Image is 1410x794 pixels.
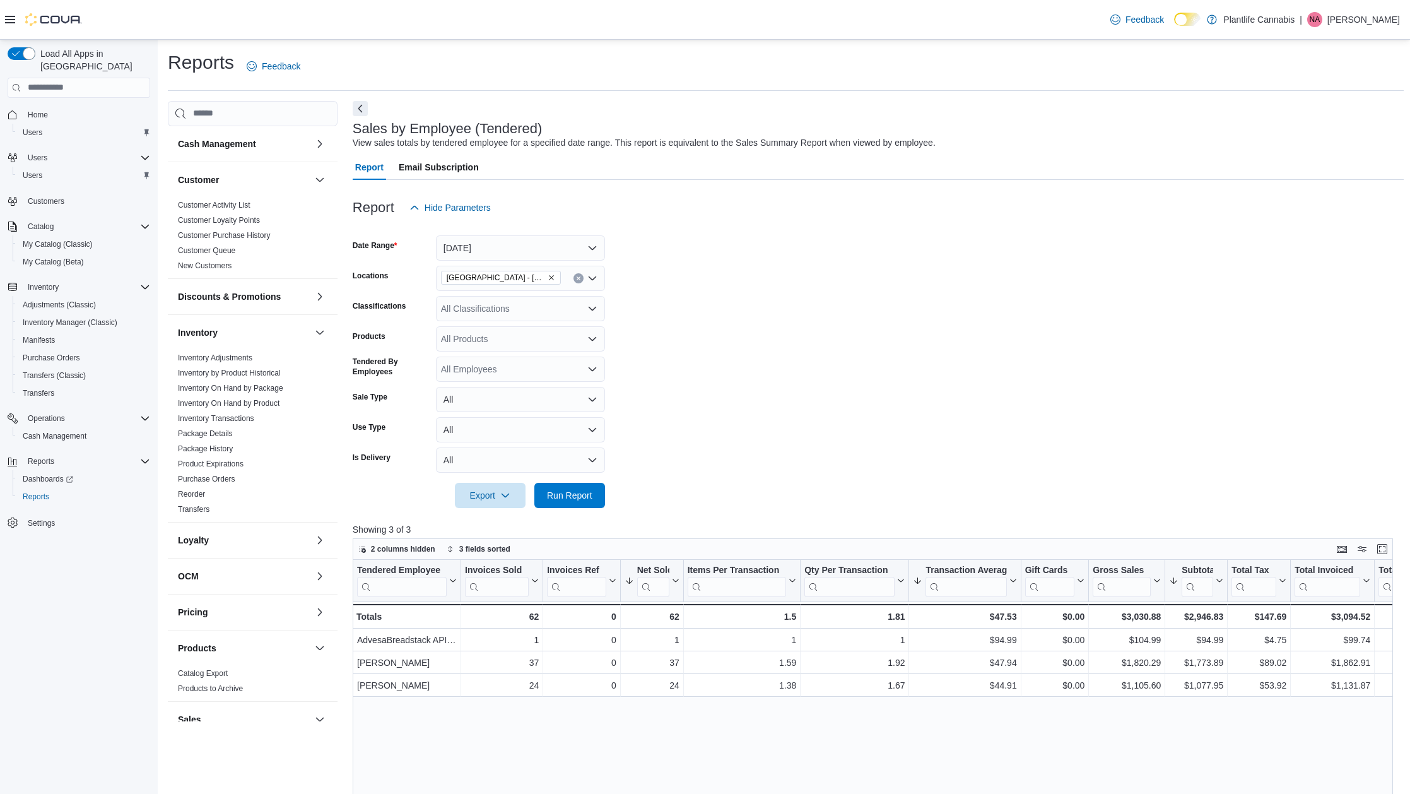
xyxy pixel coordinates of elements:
div: Invoices Sold [465,564,529,596]
a: Dashboards [18,471,78,487]
span: 2 columns hidden [371,544,435,554]
span: Inventory Adjustments [178,353,252,363]
div: Products [168,666,338,701]
div: Tendered Employee [357,564,447,576]
span: My Catalog (Classic) [18,237,150,252]
button: Manifests [13,331,155,349]
div: $99.74 [1295,632,1370,648]
span: Customer Purchase History [178,230,271,240]
span: Customer Activity List [178,200,250,210]
span: Export [462,483,518,508]
label: Tendered By Employees [353,357,431,377]
div: $44.91 [913,678,1016,693]
a: Inventory Manager (Classic) [18,315,122,330]
button: Inventory [23,280,64,295]
div: Items Per Transaction [687,564,786,576]
div: $89.02 [1231,655,1286,670]
a: My Catalog (Beta) [18,254,89,270]
h3: Loyalty [178,534,209,547]
button: Total Tax [1231,564,1286,596]
div: $1,862.91 [1295,655,1370,670]
span: Inventory On Hand by Product [178,398,279,408]
h3: Pricing [178,606,208,619]
a: Reports [18,489,54,504]
img: Cova [25,13,82,26]
span: Purchase Orders [178,474,235,484]
button: Enter fullscreen [1375,542,1390,557]
button: Users [23,150,52,165]
button: Open list of options [587,334,597,344]
span: Catalog [23,219,150,234]
span: Inventory Manager (Classic) [23,317,117,328]
div: $0.00 [1025,655,1084,670]
div: 1 [688,632,797,648]
span: Run Report [547,489,592,502]
div: Items Per Transaction [687,564,786,596]
button: Products [312,641,327,656]
button: Sales [312,712,327,727]
button: Loyalty [312,533,327,548]
div: $4.75 [1231,632,1286,648]
div: 1.5 [687,609,796,624]
button: Catalog [23,219,59,234]
span: Users [18,125,150,140]
a: Inventory On Hand by Product [178,399,279,408]
button: OCM [178,570,310,583]
span: Inventory Transactions [178,413,254,424]
span: Dashboards [18,471,150,487]
button: Open list of options [587,273,597,283]
div: Customer [168,198,338,278]
span: Reports [23,492,49,502]
div: Subtotal [1182,564,1213,576]
a: Transfers (Classic) [18,368,91,383]
span: Customers [28,196,64,206]
a: Products to Archive [178,684,243,693]
button: Export [455,483,526,508]
div: 62 [465,609,539,624]
div: Invoices Sold [465,564,529,576]
span: Home [28,110,48,120]
a: Inventory Adjustments [178,353,252,362]
div: 1 [625,632,679,648]
button: Pricing [312,605,327,620]
button: Customers [3,192,155,210]
button: Cash Management [312,136,327,151]
h3: Report [353,200,394,215]
div: Totals [356,609,457,624]
button: Transfers [13,384,155,402]
button: Sales [178,713,310,726]
span: Manifests [23,335,55,345]
span: Users [23,150,150,165]
h1: Reports [168,50,234,75]
span: Adjustments (Classic) [23,300,96,310]
div: Net Sold [637,564,669,576]
div: $1,105.60 [1093,678,1161,693]
div: $1,077.95 [1169,678,1223,693]
span: Customer Queue [178,246,235,256]
div: Transaction Average [925,564,1006,576]
label: Sale Type [353,392,387,402]
span: Adjustments (Classic) [18,297,150,312]
span: Dark Mode [1174,26,1175,27]
h3: Sales [178,713,201,726]
div: Total Tax [1231,564,1276,596]
button: Remove Edmonton - Albany from selection in this group [548,274,555,281]
div: $47.94 [913,655,1016,670]
div: $94.99 [1169,632,1223,648]
a: Customer Activity List [178,201,250,210]
div: Total Invoiced [1295,564,1360,596]
div: Qty Per Transaction [804,564,895,596]
div: $147.69 [1231,609,1286,624]
span: Catalog Export [178,668,228,678]
button: Products [178,642,310,655]
button: My Catalog (Beta) [13,253,155,271]
a: Inventory Transactions [178,414,254,423]
a: Users [18,125,47,140]
span: Transfers (Classic) [23,370,86,381]
span: Users [23,170,42,181]
div: Gross Sales [1093,564,1151,596]
button: Clear input [573,273,584,283]
span: Hide Parameters [425,201,491,214]
span: [GEOGRAPHIC_DATA] - [GEOGRAPHIC_DATA] [447,271,545,284]
span: Dashboards [23,474,73,484]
